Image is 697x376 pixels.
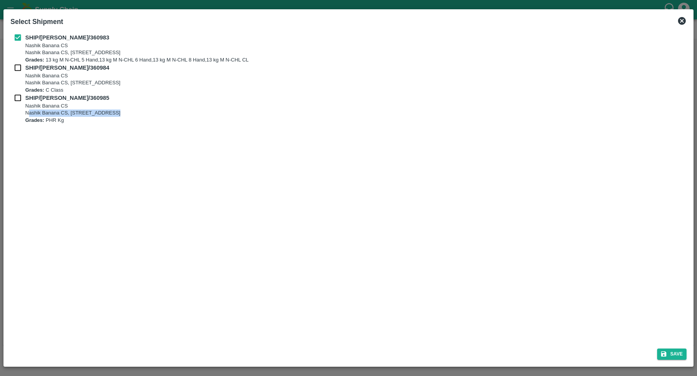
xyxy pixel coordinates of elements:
b: SHIP/[PERSON_NAME]/360984 [25,65,109,71]
p: Nashik Banana CS, [STREET_ADDRESS] [25,79,120,87]
b: Select Shipment [10,18,63,26]
b: SHIP/[PERSON_NAME]/360985 [25,95,109,101]
b: Grades: [25,117,44,123]
p: Nashik Banana CS, [STREET_ADDRESS] [25,49,249,56]
b: Grades: [25,57,44,63]
p: PHR Kg [25,117,120,124]
button: Save [657,349,687,360]
b: SHIP/[PERSON_NAME]/360983 [25,34,109,41]
p: Nashik Banana CS [25,103,120,110]
p: Nashik Banana CS [25,42,249,50]
p: Nashik Banana CS, [STREET_ADDRESS] [25,109,120,117]
b: Grades: [25,87,44,93]
p: Nashik Banana CS [25,72,120,80]
p: C Class [25,87,120,94]
p: 13 kg M N-CHL 5 Hand,13 kg M N-CHL 6 Hand,13 kg M N-CHL 8 Hand,13 kg M N-CHL CL [25,56,249,64]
